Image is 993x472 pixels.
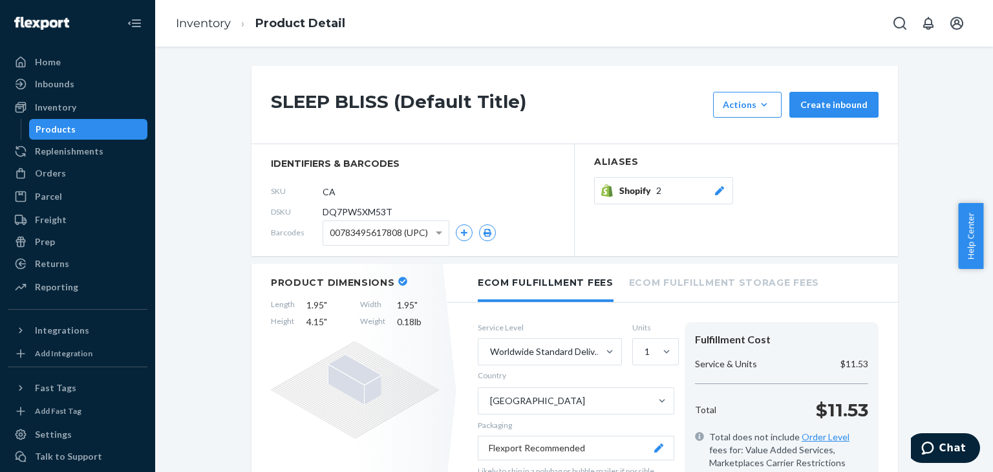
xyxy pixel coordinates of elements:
a: Inbounds [8,74,147,94]
a: Product Detail [255,16,345,30]
span: 0.18 lb [397,316,439,328]
label: Service Level [478,322,622,333]
h2: Product Dimensions [271,277,395,288]
div: Add Fast Tag [35,405,81,416]
div: Settings [35,428,72,441]
div: Reporting [35,281,78,294]
input: Worldwide Standard Delivered Duty Unpaid [489,345,490,358]
a: Returns [8,253,147,274]
div: Actions [723,98,772,111]
div: 1 [645,345,650,358]
a: Replenishments [8,141,147,162]
div: Returns [35,257,69,270]
li: Ecom Fulfillment Storage Fees [629,264,819,299]
div: Fulfillment Cost [695,332,868,347]
span: " [324,299,327,310]
button: Create inbound [789,92,879,118]
div: [GEOGRAPHIC_DATA] [490,394,585,407]
p: Packaging [478,420,674,431]
div: Add Integration [35,348,92,359]
div: Talk to Support [35,450,102,463]
a: Add Integration [8,346,147,361]
a: Prep [8,231,147,252]
button: Shopify2 [594,177,733,204]
button: Actions [713,92,782,118]
div: Home [35,56,61,69]
span: identifiers & barcodes [271,157,555,170]
span: 2 [656,184,661,197]
span: 4.15 [306,316,348,328]
div: Replenishments [35,145,103,158]
h1: SLEEP BLISS (Default Title) [271,92,707,118]
label: Units [632,322,674,333]
h2: Aliases [594,157,879,167]
button: Integrations [8,320,147,341]
a: Parcel [8,186,147,207]
div: Freight [35,213,67,226]
p: Total [695,403,716,416]
input: 1 [643,345,645,358]
a: Inventory [8,97,147,118]
div: Country [478,369,506,382]
a: Inventory [176,16,231,30]
div: Fast Tags [35,381,76,394]
a: Products [29,119,148,140]
span: " [324,316,327,327]
div: Orders [35,167,66,180]
p: $11.53 [816,397,868,423]
a: Orders [8,163,147,184]
span: Barcodes [271,227,323,238]
div: Parcel [35,190,62,203]
span: Height [271,316,295,328]
div: Integrations [35,324,89,337]
p: Service & Units [695,358,757,370]
span: " [414,299,418,310]
ol: breadcrumbs [165,5,356,43]
div: Inventory [35,101,76,114]
div: Inbounds [35,78,74,91]
button: Close Navigation [122,10,147,36]
span: 1.95 [306,299,348,312]
a: Home [8,52,147,72]
span: 00783495617808 (UPC) [330,222,428,244]
span: Width [360,299,385,312]
span: DSKU [271,206,323,217]
button: Help Center [958,203,983,269]
a: Add Fast Tag [8,403,147,419]
button: Talk to Support [8,446,147,467]
button: Open notifications [915,10,941,36]
a: Freight [8,209,147,230]
button: Open Search Box [887,10,913,36]
input: Country[GEOGRAPHIC_DATA] [489,394,490,407]
iframe: Opens a widget where you can chat to one of our agents [911,433,980,466]
div: Prep [35,235,55,248]
li: Ecom Fulfillment Fees [478,264,614,302]
a: Reporting [8,277,147,297]
button: Flexport Recommended [478,436,674,460]
span: Shopify [619,184,656,197]
button: Open account menu [944,10,970,36]
span: Length [271,299,295,312]
div: Worldwide Standard Delivered Duty Unpaid [490,345,604,358]
div: Products [36,123,76,136]
span: DQ7PW5XM53T [323,206,392,219]
button: Fast Tags [8,378,147,398]
span: SKU [271,186,323,197]
img: Flexport logo [14,17,69,30]
a: Settings [8,424,147,445]
p: $11.53 [840,358,868,370]
span: Weight [360,316,385,328]
span: 1.95 [397,299,439,312]
a: Order Level [802,431,849,442]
